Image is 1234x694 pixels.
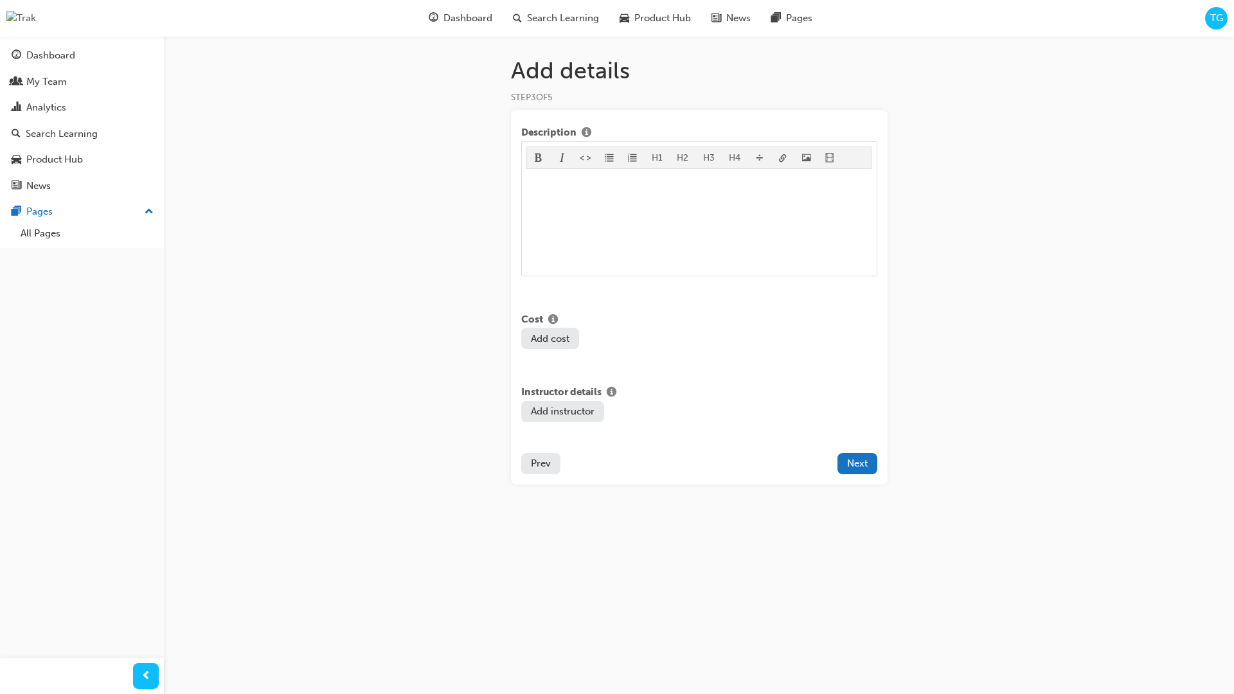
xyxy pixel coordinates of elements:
[443,11,492,26] span: Dashboard
[521,312,543,328] span: Cost
[778,154,787,165] span: link-icon
[577,125,596,141] button: Show info
[645,147,670,168] button: H1
[771,147,795,168] button: link-icon
[602,385,621,401] button: Show info
[5,44,159,67] a: Dashboard
[543,312,563,328] button: Show info
[12,206,21,218] span: pages-icon
[418,5,503,31] a: guage-iconDashboard
[521,401,604,422] button: Add instructor
[521,385,602,401] span: Instructor details
[748,147,772,168] button: divider-icon
[6,11,36,26] img: Trak
[837,453,877,474] button: Next
[771,10,781,26] span: pages-icon
[12,181,21,192] span: news-icon
[5,200,159,224] button: Pages
[503,5,609,31] a: search-iconSearch Learning
[628,154,637,165] span: format_ol-icon
[12,102,21,114] span: chart-icon
[551,147,575,168] button: format_italic-icon
[5,70,159,94] a: My Team
[145,204,154,220] span: up-icon
[726,11,751,26] span: News
[26,179,51,193] div: News
[609,5,701,31] a: car-iconProduct Hub
[26,127,98,141] div: Search Learning
[786,11,812,26] span: Pages
[513,10,522,26] span: search-icon
[761,5,823,31] a: pages-iconPages
[527,11,599,26] span: Search Learning
[521,453,560,474] button: Prev
[26,100,66,115] div: Analytics
[847,458,868,469] span: Next
[607,387,616,399] span: info-icon
[429,10,438,26] span: guage-icon
[5,122,159,146] a: Search Learning
[5,174,159,198] a: News
[26,152,83,167] div: Product Hub
[621,147,645,168] button: format_ol-icon
[534,154,543,165] span: format_bold-icon
[15,224,159,244] a: All Pages
[26,204,53,219] div: Pages
[802,154,811,165] span: image-icon
[5,148,159,172] a: Product Hub
[711,10,721,26] span: news-icon
[26,48,75,63] div: Dashboard
[1205,7,1228,30] button: TG
[574,147,598,168] button: format_monospace-icon
[511,57,888,85] h1: Add details
[26,75,67,89] div: My Team
[12,129,21,140] span: search-icon
[12,50,21,62] span: guage-icon
[531,458,551,469] span: Prev
[605,154,614,165] span: format_ul-icon
[696,147,722,168] button: H3
[5,41,159,200] button: DashboardMy TeamAnalyticsSearch LearningProduct HubNews
[527,147,551,168] button: format_bold-icon
[818,147,842,168] button: video-icon
[521,328,579,349] button: Add cost
[620,10,629,26] span: car-icon
[670,147,696,168] button: H2
[12,76,21,88] span: people-icon
[581,154,590,165] span: format_monospace-icon
[634,11,691,26] span: Product Hub
[521,125,577,141] span: Description
[582,128,591,139] span: info-icon
[511,92,553,103] span: STEP 3 OF 5
[12,154,21,166] span: car-icon
[548,315,558,326] span: info-icon
[598,147,621,168] button: format_ul-icon
[141,668,151,684] span: prev-icon
[5,96,159,120] a: Analytics
[795,147,819,168] button: image-icon
[825,154,834,165] span: video-icon
[558,154,567,165] span: format_italic-icon
[701,5,761,31] a: news-iconNews
[722,147,748,168] button: H4
[755,154,764,165] span: divider-icon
